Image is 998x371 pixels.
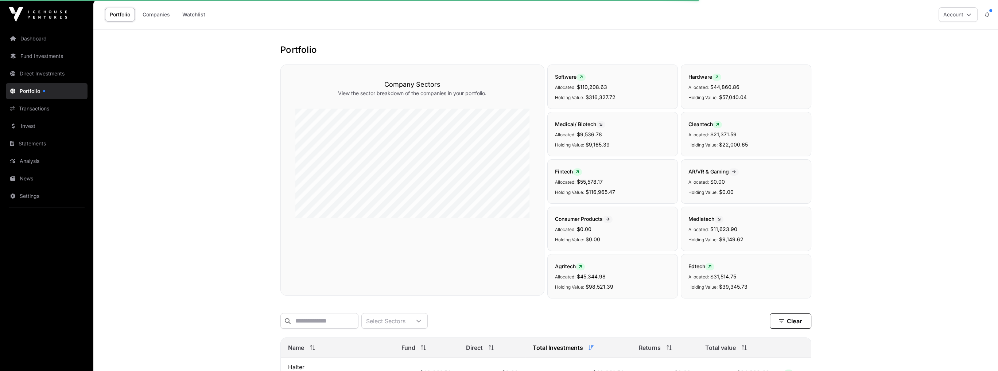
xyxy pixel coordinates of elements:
p: View the sector breakdown of the companies in your portfolio. [295,90,529,97]
span: Fintech [555,168,582,175]
span: Allocated: [688,85,709,90]
a: Companies [138,8,175,22]
span: $0.00 [577,226,591,232]
span: Agritech [555,263,585,269]
h1: Portfolio [280,44,811,56]
a: Portfolio [105,8,135,22]
span: $22,000.65 [719,141,748,148]
span: $0.00 [586,236,600,242]
span: $39,345.73 [719,284,747,290]
span: $11,623.90 [710,226,737,232]
span: Returns [639,343,661,352]
a: Analysis [6,153,88,169]
span: Allocated: [688,274,709,280]
span: $21,371.59 [710,131,737,137]
button: Clear [770,313,811,329]
span: Holding Value: [688,237,718,242]
a: Transactions [6,101,88,117]
div: Select Sectors [362,313,410,328]
span: Name [288,343,304,352]
button: Account [939,7,978,22]
span: Hardware [688,74,721,80]
span: Holding Value: [555,237,584,242]
iframe: Chat Widget [962,336,998,371]
h3: Company Sectors [295,79,529,90]
span: Allocated: [555,227,575,232]
span: Allocated: [688,179,709,185]
span: Allocated: [555,132,575,137]
span: $9,536.78 [577,131,602,137]
span: $316,327.72 [586,94,616,100]
span: Holding Value: [688,95,718,100]
span: Holding Value: [688,142,718,148]
span: Allocated: [688,227,709,232]
span: Software [555,74,586,80]
a: Settings [6,188,88,204]
span: Holding Value: [555,284,584,290]
a: Dashboard [6,31,88,47]
span: $110,208.63 [577,84,607,90]
a: Watchlist [178,8,210,22]
span: Holding Value: [555,190,584,195]
span: $57,040.04 [719,94,747,100]
span: Fund [401,343,415,352]
span: AR/VR & Gaming [688,168,739,175]
span: $9,149.62 [719,236,743,242]
a: Invest [6,118,88,134]
span: Total Investments [532,343,583,352]
span: $116,965.47 [586,189,615,195]
img: Icehouse Ventures Logo [9,7,67,22]
span: Direct [466,343,483,352]
span: $44,860.86 [710,84,739,90]
span: Holding Value: [688,190,718,195]
span: Edtech [688,263,714,269]
span: Medical/ Biotech [555,121,605,127]
a: Portfolio [6,83,88,99]
span: Allocated: [555,274,575,280]
span: Cleantech [688,121,722,127]
span: $98,521.39 [586,284,613,290]
span: Allocated: [555,85,575,90]
span: $55,578.17 [577,179,603,185]
span: Allocated: [688,132,709,137]
span: $31,514.75 [710,273,736,280]
a: Halter [288,363,304,371]
span: Holding Value: [555,95,584,100]
span: $0.00 [719,189,734,195]
span: $45,344.98 [577,273,606,280]
span: Consumer Products [555,216,613,222]
span: $9,165.39 [586,141,610,148]
a: News [6,171,88,187]
a: Direct Investments [6,66,88,82]
span: Holding Value: [555,142,584,148]
a: Fund Investments [6,48,88,64]
a: Statements [6,136,88,152]
span: Total value [705,343,736,352]
span: Allocated: [555,179,575,185]
span: Holding Value: [688,284,718,290]
span: $0.00 [710,179,725,185]
span: Mediatech [688,216,723,222]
